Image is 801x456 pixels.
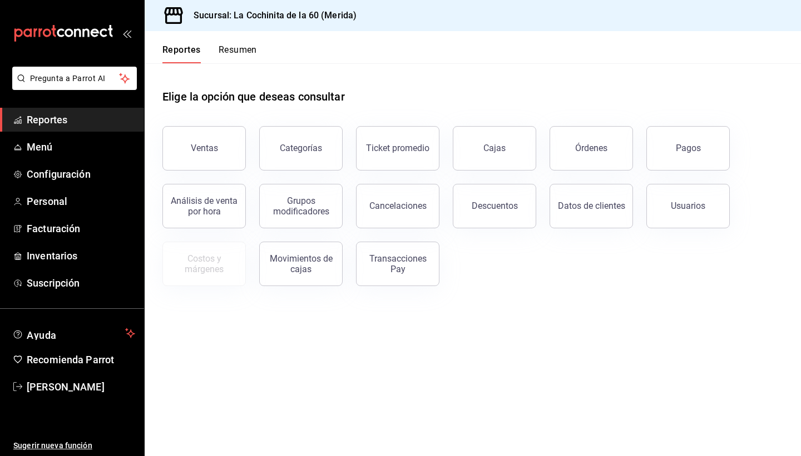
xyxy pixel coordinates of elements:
a: Pregunta a Parrot AI [8,81,137,92]
button: Pagos [646,126,730,171]
div: Transacciones Pay [363,253,432,274]
div: Pagos [676,143,701,153]
button: Datos de clientes [550,184,633,228]
span: Pregunta a Parrot AI [30,73,120,84]
h1: Elige la opción que deseas consultar [162,88,345,105]
button: Análisis de venta por hora [162,184,246,228]
div: Cancelaciones [369,201,427,211]
button: open_drawer_menu [122,29,131,38]
button: Categorías [259,126,343,171]
span: Inventarios [27,248,135,263]
button: Transacciones Pay [356,242,439,286]
div: Usuarios [671,201,705,211]
span: Recomienda Parrot [27,352,135,367]
button: Resumen [219,44,257,63]
span: Personal [27,194,135,209]
button: Descuentos [453,184,536,228]
span: Facturación [27,221,135,236]
span: Sugerir nueva función [13,440,135,452]
div: Grupos modificadores [266,196,335,217]
button: Ventas [162,126,246,171]
a: Cajas [453,126,536,171]
h3: Sucursal: La Cochinita de la 60 (Merida) [185,9,357,22]
span: Reportes [27,112,135,127]
button: Movimientos de cajas [259,242,343,286]
span: Ayuda [27,327,121,340]
button: Contrata inventarios para ver este reporte [162,242,246,286]
span: Suscripción [27,275,135,290]
div: Descuentos [472,201,518,211]
div: navigation tabs [162,44,257,63]
button: Ticket promedio [356,126,439,171]
div: Ticket promedio [366,143,429,153]
span: Configuración [27,167,135,182]
div: Costos y márgenes [170,253,239,274]
button: Grupos modificadores [259,184,343,228]
button: Reportes [162,44,201,63]
div: Análisis de venta por hora [170,196,239,217]
span: Menú [27,139,135,154]
div: Categorías [280,143,322,153]
div: Cajas [483,142,506,155]
button: Órdenes [550,126,633,171]
div: Movimientos de cajas [266,253,335,274]
div: Ventas [191,143,218,153]
span: [PERSON_NAME] [27,379,135,394]
button: Pregunta a Parrot AI [12,67,137,90]
div: Datos de clientes [558,201,625,211]
button: Usuarios [646,184,730,228]
button: Cancelaciones [356,184,439,228]
div: Órdenes [575,143,607,153]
